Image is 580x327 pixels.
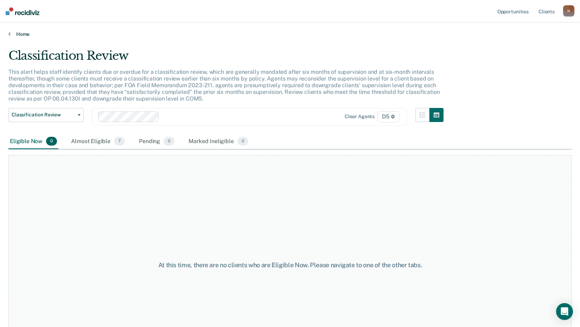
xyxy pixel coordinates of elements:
span: Classification Review [12,112,75,118]
p: This alert helps staff identify clients due or overdue for a classification review, which are gen... [8,69,440,102]
div: Pending0 [138,134,176,149]
span: 0 [164,137,174,146]
span: 0 [237,137,248,146]
div: Marked Ineligible0 [187,134,250,149]
span: 0 [46,137,57,146]
span: D5 [377,111,400,122]
a: Home [8,31,572,37]
button: N [563,5,574,17]
div: Almost Eligible7 [70,134,126,149]
span: 7 [114,137,125,146]
button: Classification Review [8,108,84,122]
img: Recidiviz [6,7,39,15]
div: Classification Review [8,49,444,69]
div: Open Intercom Messenger [556,303,573,320]
div: At this time, there are no clients who are Eligible Now. Please navigate to one of the other tabs. [149,261,431,269]
div: Clear agents [345,114,375,120]
div: Eligible Now0 [8,134,58,149]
